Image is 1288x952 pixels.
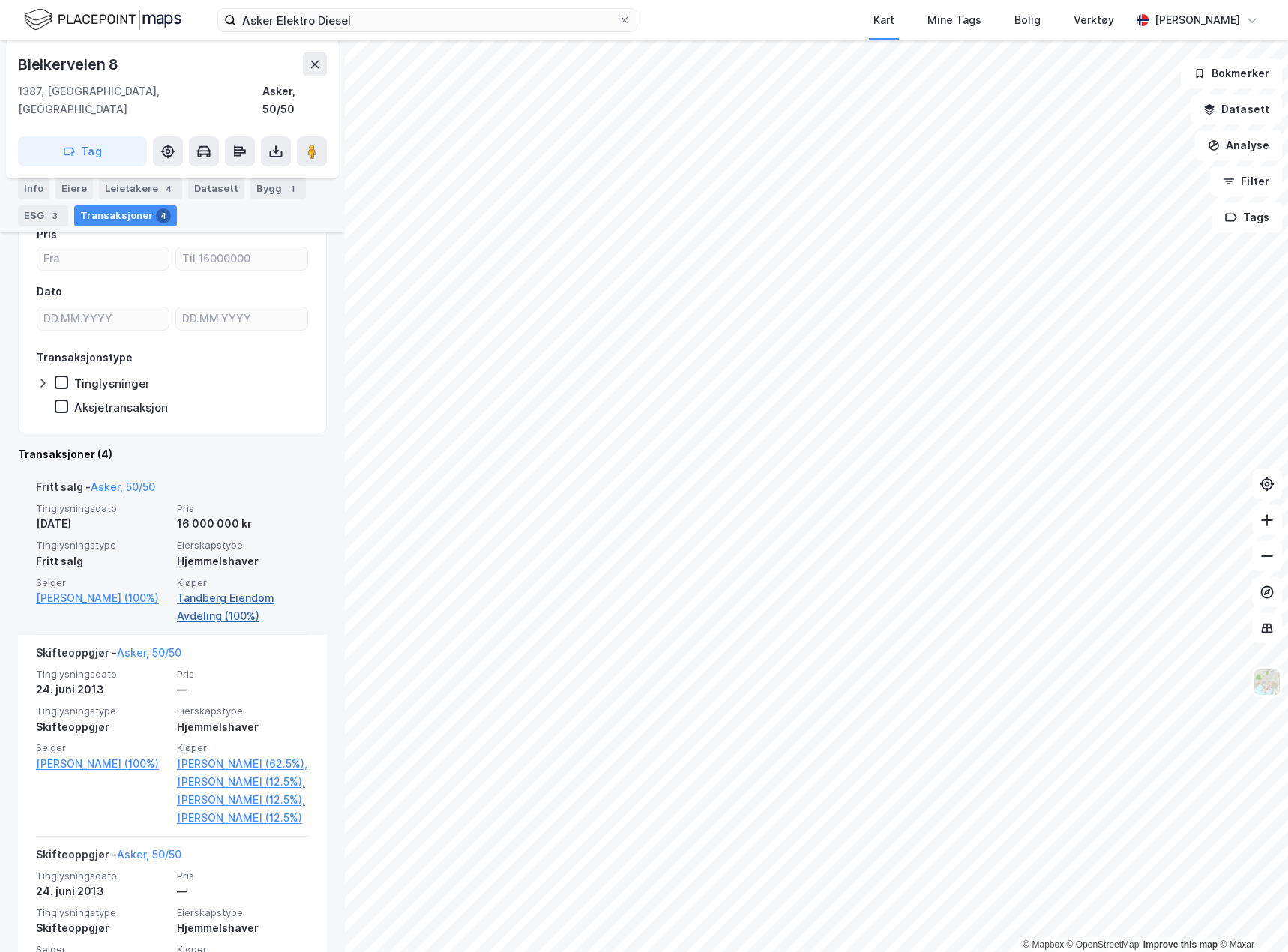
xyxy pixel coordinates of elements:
[1155,11,1240,29] div: [PERSON_NAME]
[176,307,307,330] input: DD.MM.YYYY
[177,882,309,900] div: —
[36,589,168,607] a: [PERSON_NAME] (100%)
[1181,58,1282,88] button: Bokmerker
[36,668,168,681] span: Tinglysningsdato
[236,9,619,31] input: Søk på adresse, matrikkel, gårdeiere, leietakere eller personer
[37,349,133,367] div: Transaksjonstype
[36,705,168,717] span: Tinglysningstype
[37,307,169,330] input: DD.MM.YYYY
[18,178,49,199] div: Info
[1074,11,1114,29] div: Verktøy
[262,82,327,118] div: Asker, 50/50
[177,589,309,625] a: Tandberg Eiendom Avdeling (100%)
[177,705,309,717] span: Eierskapstype
[1191,94,1282,124] button: Datasett
[36,846,181,870] div: Skifteoppgjør -
[18,82,262,118] div: 1387, [GEOGRAPHIC_DATA], [GEOGRAPHIC_DATA]
[1212,202,1282,232] button: Tags
[177,552,309,570] div: Hjemmelshaver
[24,7,181,33] img: logo.f888ab2527a4732fd821a326f86c7f29.svg
[36,539,168,552] span: Tinglysningstype
[47,208,62,223] div: 3
[161,181,176,196] div: 4
[18,205,68,226] div: ESG
[177,919,309,937] div: Hjemmelshaver
[36,919,168,937] div: Skifteoppgjør
[1213,880,1288,952] div: Kontrollprogram for chat
[177,741,309,754] span: Kjøper
[117,646,181,659] a: Asker, 50/50
[177,515,309,533] div: 16 000 000 kr
[36,502,168,515] span: Tinglysningsdato
[177,718,309,736] div: Hjemmelshaver
[188,178,244,199] div: Datasett
[36,870,168,882] span: Tinglysningsdato
[1023,939,1064,950] a: Mapbox
[36,515,168,533] div: [DATE]
[18,445,327,463] div: Transaksjoner (4)
[36,552,168,570] div: Fritt salg
[177,755,309,773] a: [PERSON_NAME] (62.5%),
[177,906,309,919] span: Eierskapstype
[117,848,181,861] a: Asker, 50/50
[250,178,306,199] div: Bygg
[36,681,168,699] div: 24. juni 2013
[285,181,300,196] div: 1
[36,718,168,736] div: Skifteoppgjør
[177,668,309,681] span: Pris
[36,741,168,754] span: Selger
[177,681,309,699] div: —
[177,791,309,809] a: [PERSON_NAME] (12.5%),
[177,809,309,827] a: [PERSON_NAME] (12.5%)
[36,478,155,502] div: Fritt salg -
[36,755,168,773] a: [PERSON_NAME] (100%)
[177,870,309,882] span: Pris
[1253,668,1281,696] img: Z
[36,644,181,668] div: Skifteoppgjør -
[177,539,309,552] span: Eierskapstype
[99,178,182,199] div: Leietakere
[1195,130,1282,160] button: Analyse
[177,773,309,791] a: [PERSON_NAME] (12.5%),
[1210,166,1282,196] button: Filter
[177,576,309,589] span: Kjøper
[36,882,168,900] div: 24. juni 2013
[36,576,168,589] span: Selger
[176,247,307,270] input: Til 16000000
[37,247,169,270] input: Fra
[1067,939,1140,950] a: OpenStreetMap
[1014,11,1041,29] div: Bolig
[74,376,150,391] div: Tinglysninger
[74,400,168,415] div: Aksjetransaksjon
[18,136,147,166] button: Tag
[18,52,121,76] div: Bleikerveien 8
[91,480,155,493] a: Asker, 50/50
[37,226,57,244] div: Pris
[1213,880,1288,952] iframe: Chat Widget
[74,205,177,226] div: Transaksjoner
[36,906,168,919] span: Tinglysningstype
[1143,939,1218,950] a: Improve this map
[156,208,171,223] div: 4
[927,11,981,29] div: Mine Tags
[55,178,93,199] div: Eiere
[37,283,62,301] div: Dato
[177,502,309,515] span: Pris
[873,11,894,29] div: Kart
